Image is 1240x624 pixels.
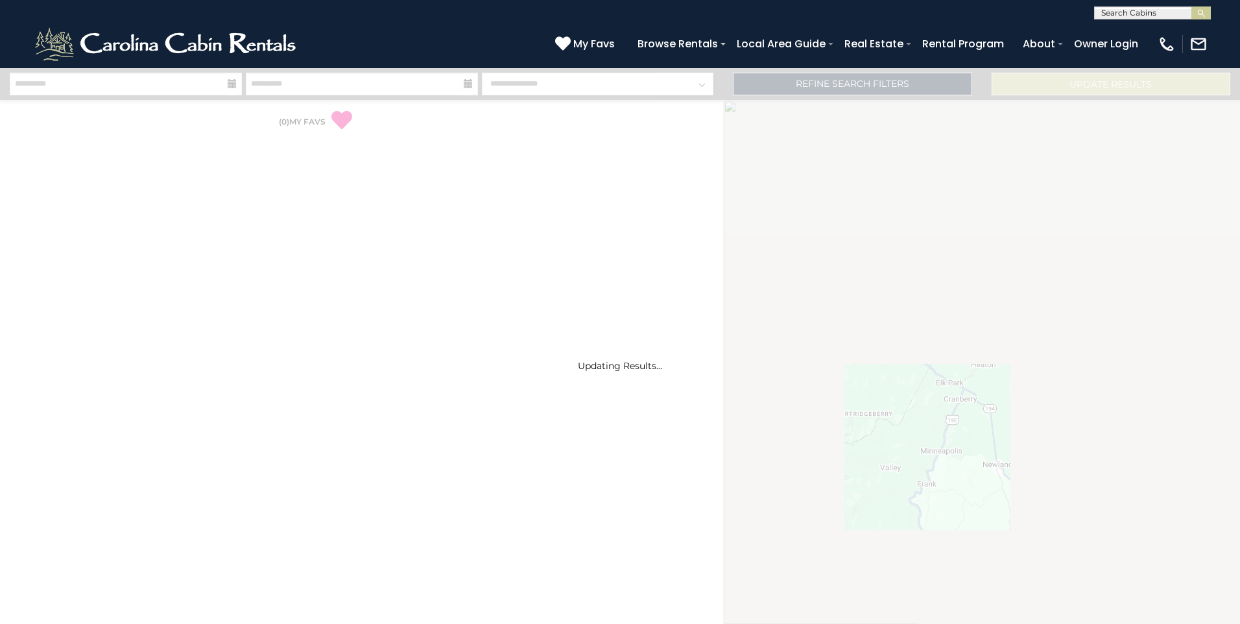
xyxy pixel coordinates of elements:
span: My Favs [573,36,615,52]
a: About [1016,32,1062,55]
a: Real Estate [838,32,910,55]
img: mail-regular-white.png [1189,35,1208,53]
a: Rental Program [916,32,1010,55]
a: My Favs [555,36,618,53]
a: Browse Rentals [631,32,724,55]
a: Local Area Guide [730,32,832,55]
a: Owner Login [1067,32,1145,55]
img: White-1-2.png [32,25,302,64]
img: phone-regular-white.png [1158,35,1176,53]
